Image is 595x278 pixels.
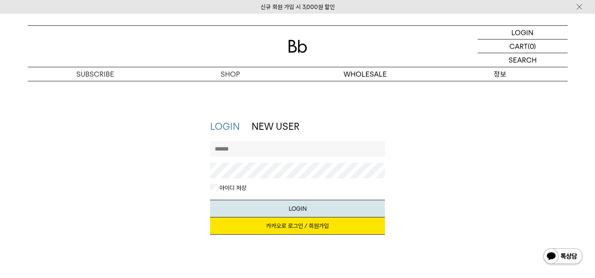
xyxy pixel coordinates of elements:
[261,4,335,11] a: 신규 회원 가입 시 3,000원 할인
[511,26,534,39] p: LOGIN
[433,67,568,81] p: 정보
[478,39,568,53] a: CART (0)
[528,39,536,53] p: (0)
[509,39,528,53] p: CART
[298,67,433,81] p: WHOLESALE
[210,217,385,235] a: 카카오로 로그인 / 회원가입
[478,26,568,39] a: LOGIN
[252,121,299,132] a: NEW USER
[288,40,307,53] img: 로고
[509,53,537,67] p: SEARCH
[163,67,298,81] a: SHOP
[210,200,385,217] button: LOGIN
[543,248,583,266] img: 카카오톡 채널 1:1 채팅 버튼
[210,121,240,132] a: LOGIN
[218,184,246,192] label: 아이디 저장
[28,67,163,81] a: SUBSCRIBE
